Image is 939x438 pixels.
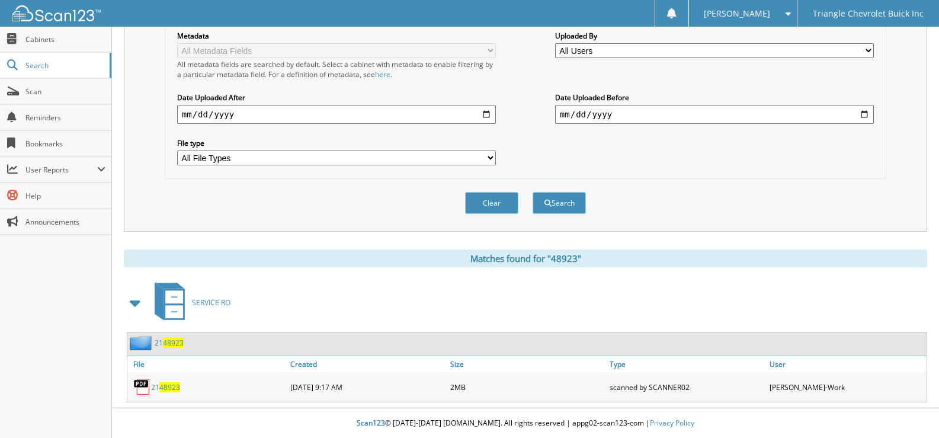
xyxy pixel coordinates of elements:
span: Cabinets [25,34,105,44]
div: [PERSON_NAME]-Work [767,375,927,399]
span: [PERSON_NAME] [704,10,770,17]
img: scan123-logo-white.svg [12,5,101,21]
span: Bookmarks [25,139,105,149]
a: SERVICE RO [148,279,230,326]
input: end [555,105,874,124]
label: File type [177,138,496,148]
span: Reminders [25,113,105,123]
div: 2MB [447,375,607,399]
span: Scan [25,87,105,97]
span: Announcements [25,217,105,227]
span: Search [25,60,104,71]
div: [DATE] 9:17 AM [287,375,447,399]
iframe: Chat Widget [880,381,939,438]
a: 2148923 [151,382,180,392]
a: Privacy Policy [650,418,694,428]
button: Search [533,192,586,214]
div: All metadata fields are searched by default. Select a cabinet with metadata to enable filtering b... [177,59,496,79]
label: Metadata [177,31,496,41]
label: Date Uploaded After [177,92,496,103]
a: Type [607,356,767,372]
span: 48923 [163,338,184,348]
a: Size [447,356,607,372]
a: here [375,69,390,79]
span: Help [25,191,105,201]
div: Matches found for "48923" [124,250,927,267]
a: File [127,356,287,372]
button: Clear [465,192,518,214]
div: scanned by SCANNER02 [607,375,767,399]
img: PDF.png [133,378,151,396]
span: User Reports [25,165,97,175]
label: Uploaded By [555,31,874,41]
a: Created [287,356,447,372]
span: SERVICE RO [192,298,230,308]
label: Date Uploaded Before [555,92,874,103]
div: © [DATE]-[DATE] [DOMAIN_NAME]. All rights reserved | appg02-scan123-com | [112,409,939,438]
a: User [767,356,927,372]
span: Scan123 [357,418,385,428]
a: 2148923 [155,338,184,348]
span: 48923 [159,382,180,392]
img: folder2.png [130,335,155,350]
input: start [177,105,496,124]
span: Triangle Chevrolet Buick Inc [813,10,924,17]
